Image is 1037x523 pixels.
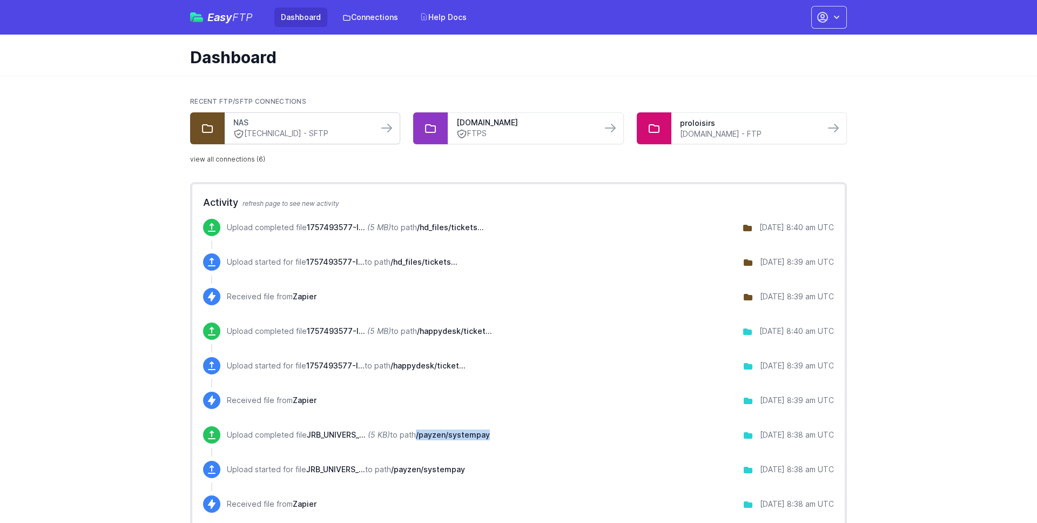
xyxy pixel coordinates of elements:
[417,326,492,336] span: /happydesk/tickets_files
[390,361,466,370] span: /happydesk/tickets_files
[203,195,834,210] h2: Activity
[680,118,816,129] a: proloisirs
[416,430,490,439] span: /payzen/systempay
[293,395,317,405] span: Zapier
[190,48,838,67] h1: Dashboard
[760,395,834,406] div: [DATE] 8:39 am UTC
[227,499,317,509] p: Received file from
[680,129,816,139] a: [DOMAIN_NAME] - FTP
[760,291,834,302] div: [DATE] 8:39 am UTC
[190,97,847,106] h2: Recent FTP/SFTP Connections
[391,465,465,474] span: /payzen/systempay
[227,222,484,233] p: Upload completed file to path
[190,12,253,23] a: EasyFTP
[293,499,317,508] span: Zapier
[456,117,592,128] a: [DOMAIN_NAME]
[417,223,484,232] span: /hd_files/tickets_files
[759,326,834,337] div: [DATE] 8:40 am UTC
[760,360,834,371] div: [DATE] 8:39 am UTC
[307,430,366,439] span: JRB_UNIVERS_JARDIN_50777740_250908_V3.csv
[207,12,253,23] span: Easy
[306,465,365,474] span: JRB_UNIVERS_JARDIN_50777740_250908_V3.csv
[336,8,405,27] a: Connections
[227,430,490,440] p: Upload completed file to path
[307,326,365,336] span: 1757493577-IMG_20250614_081928.jpg
[760,257,834,267] div: [DATE] 8:39 am UTC
[413,8,473,27] a: Help Docs
[760,430,834,440] div: [DATE] 8:38 am UTC
[227,326,492,337] p: Upload completed file to path
[190,155,265,164] a: view all connections (6)
[227,291,317,302] p: Received file from
[760,464,834,475] div: [DATE] 8:38 am UTC
[368,430,390,439] i: (5 KB)
[233,117,369,128] a: NAS
[307,223,365,232] span: 1757493577-IMG_20250614_081928.jpg
[306,361,365,370] span: 1757493577-IMG_20250614_081928.jpg
[227,360,466,371] p: Upload started for file to path
[227,464,465,475] p: Upload started for file to path
[232,11,253,24] span: FTP
[243,199,339,207] span: refresh page to see new activity
[759,222,834,233] div: [DATE] 8:40 am UTC
[367,223,391,232] i: (5 MB)
[306,257,365,266] span: 1757493577-IMG_20250614_081928.jpg
[760,499,834,509] div: [DATE] 8:38 am UTC
[190,12,203,22] img: easyftp_logo.png
[293,292,317,301] span: Zapier
[456,128,592,139] a: FTPS
[367,326,391,336] i: (5 MB)
[274,8,327,27] a: Dashboard
[233,128,369,139] a: [TECHNICAL_ID] - SFTP
[227,257,457,267] p: Upload started for file to path
[227,395,317,406] p: Received file from
[390,257,457,266] span: /hd_files/tickets_files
